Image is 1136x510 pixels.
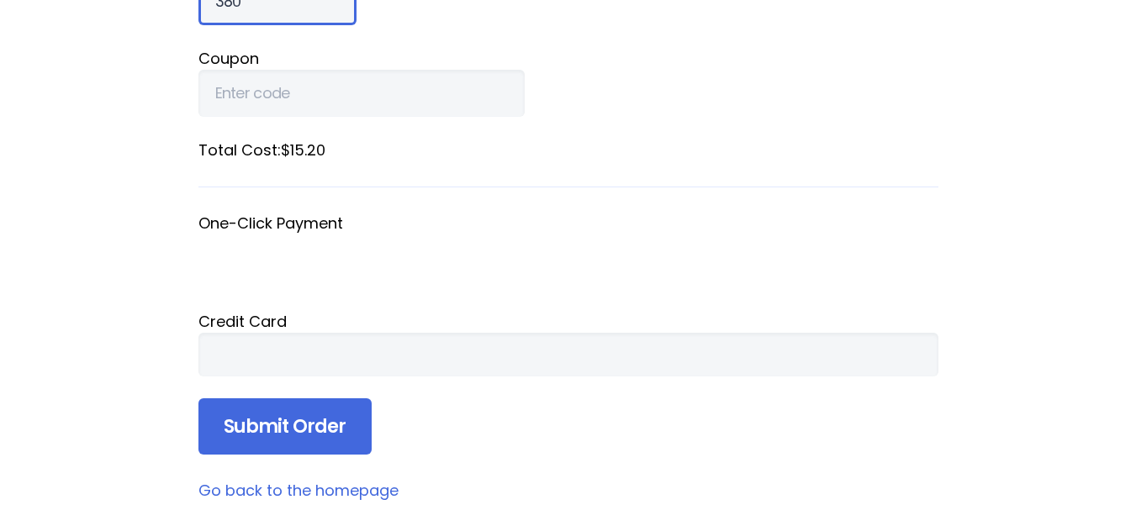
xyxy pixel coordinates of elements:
input: Enter code [198,70,525,117]
iframe: Secure payment button frame [198,234,938,288]
fieldset: One-Click Payment [198,213,938,288]
label: Coupon [198,47,938,70]
div: Credit Card [198,310,938,333]
label: Total Cost: $15.20 [198,139,938,161]
iframe: Secure card payment input frame [215,345,922,364]
a: Go back to the homepage [198,480,399,501]
input: Submit Order [198,398,372,455]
